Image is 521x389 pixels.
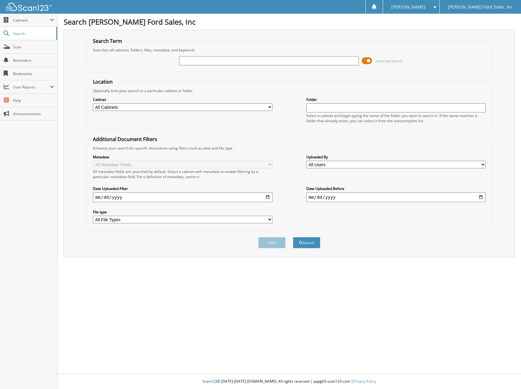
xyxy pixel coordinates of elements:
[202,379,217,384] span: Scan123
[93,97,272,102] label: Cabinet
[391,5,425,9] span: [PERSON_NAME]
[13,98,54,103] span: Help
[491,360,521,389] iframe: Chat Widget
[90,47,489,53] div: Searches all cabinets, folders, files, metadata, and keywords
[293,237,320,248] button: Search
[90,38,125,44] legend: Search Term
[93,186,272,191] label: Date Uploaded After
[13,84,50,90] span: User Reports
[13,31,53,36] span: Search
[13,111,54,116] span: Announcements
[90,88,489,93] div: Optionally limit your search to a particular cabinet or folder
[93,169,272,179] div: All metadata fields are searched by default. Select a cabinet with metadata to enable filtering b...
[13,71,54,76] span: Bookmarks
[306,192,486,202] input: end
[258,237,286,248] button: Clear
[306,154,486,160] label: Uploaded By
[353,379,376,384] a: Privacy Policy
[13,18,50,23] span: Cabinets
[375,59,403,63] span: Advanced Search
[58,374,521,389] div: © [DATE]-[DATE] [DOMAIN_NAME]. All rights reserved | appg03-scan123-com |
[306,113,486,123] div: Select a cabinet and begin typing the name of the folder you want to search in. If the name match...
[306,97,486,102] label: Folder
[6,3,52,11] img: scan123-logo-white.svg
[13,58,54,63] span: Reminders
[13,44,54,50] span: Scan
[93,192,272,202] input: start
[90,146,489,151] div: Enhance your search for specific documents using filters such as date and file type.
[306,186,486,191] label: Date Uploaded Before
[90,136,160,143] legend: Additional Document Filters
[93,209,272,215] label: File type
[192,174,199,179] a: here
[64,17,515,27] h1: Search [PERSON_NAME] Ford Sales, Inc
[90,78,116,85] legend: Location
[448,5,513,9] span: [PERSON_NAME] Ford Sales, Inc
[93,154,272,160] label: Metadata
